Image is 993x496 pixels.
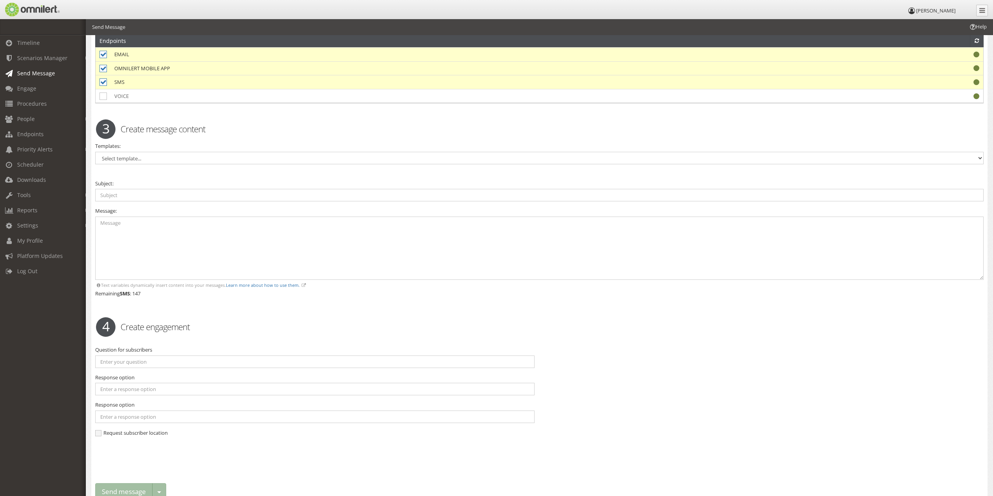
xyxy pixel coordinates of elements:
input: Enter a response option [95,383,535,395]
label: Message: [95,207,117,215]
strong: SMS [120,290,130,297]
td: VOICE [110,89,829,103]
span: Remaining : [95,290,131,297]
span: Priority Alerts [17,146,53,153]
span: 3 [96,119,115,139]
a: Learn more about how to use them. [226,282,300,288]
i: Working properly. [973,80,979,85]
i: Working properly. [973,94,979,99]
span: Log Out [17,267,37,275]
span: Procedures [17,100,47,107]
span: 147 [132,290,140,297]
span: People [17,115,35,123]
td: SMS [110,75,829,89]
i: Working properly. [973,52,979,57]
span: My Profile [17,237,43,244]
span: Platform Updates [17,252,63,260]
span: Send Message [17,69,55,77]
span: Engage [17,85,36,92]
label: Subject: [95,180,114,187]
img: Omnilert [4,3,60,16]
label: Response option [95,374,135,381]
td: OMNILERT MOBILE APP [110,61,829,75]
label: Templates: [95,142,121,150]
label: Response option [95,401,135,409]
div: Text variables dynamically insert content into your messages. [95,282,984,288]
input: Subject [95,189,984,201]
span: Settings [17,222,38,229]
span: [PERSON_NAME] [916,7,956,14]
span: Reports [17,206,37,214]
span: Scenarios Manager [17,54,68,62]
h2: Create engagement [90,321,989,332]
input: Enter your question [95,356,535,368]
label: Question for subscribers [95,346,152,354]
a: Collapse Menu [976,5,988,16]
span: Endpoints [17,130,44,138]
td: EMAIL [110,47,829,61]
li: Send Message [92,23,125,31]
i: Working properly. [973,66,979,71]
span: Request subscriber location [95,429,168,436]
h2: Endpoints [99,34,126,47]
input: Enter a response option [95,411,535,423]
span: Help [18,5,34,12]
span: Tools [17,191,31,199]
span: Timeline [17,39,40,46]
span: Help [969,23,987,30]
span: 4 [96,317,115,337]
span: Downloads [17,176,46,183]
span: Scheduler [17,161,44,168]
h2: Create message content [90,123,989,135]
